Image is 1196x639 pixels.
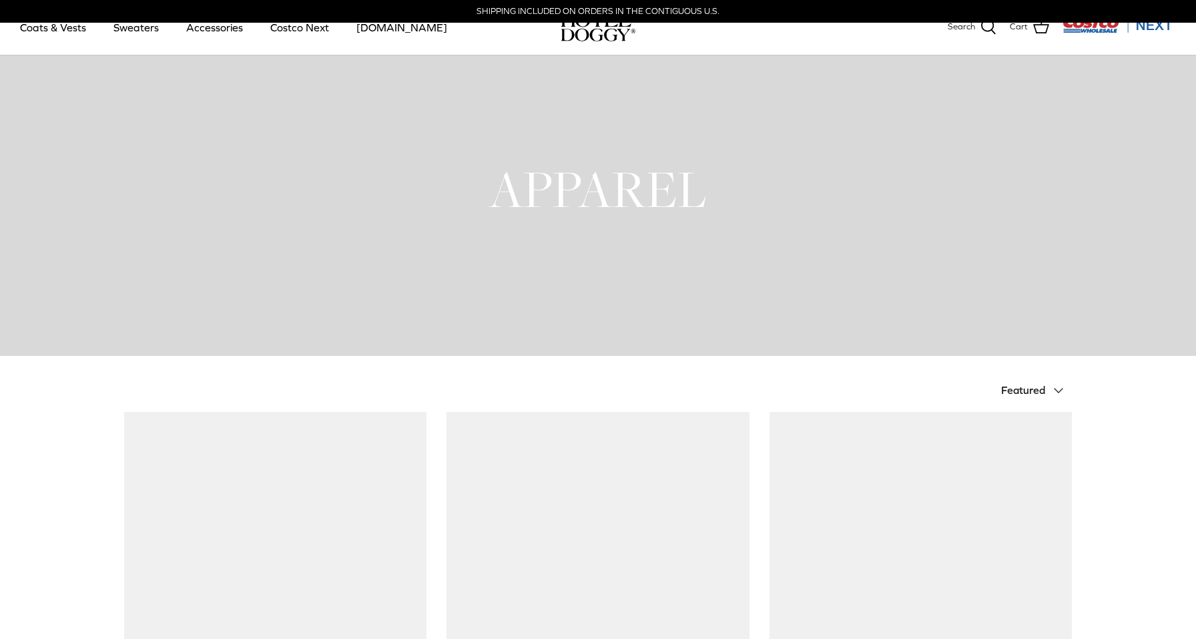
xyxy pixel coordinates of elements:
span: Featured [1001,384,1045,396]
a: Cart [1010,19,1049,36]
a: Costco Next [258,5,341,50]
a: Accessories [174,5,255,50]
a: Search [948,19,996,36]
a: Coats & Vests [8,5,98,50]
img: Costco Next [1063,17,1176,33]
img: hoteldoggycom [561,13,635,41]
h1: APPAREL [124,156,1072,222]
button: Featured [1001,376,1072,405]
a: Visit Costco Next [1063,25,1176,35]
a: [DOMAIN_NAME] [344,5,459,50]
a: Sweaters [101,5,171,50]
a: hoteldoggy.com hoteldoggycom [561,13,635,41]
span: Cart [1010,20,1028,34]
span: Search [948,20,975,34]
